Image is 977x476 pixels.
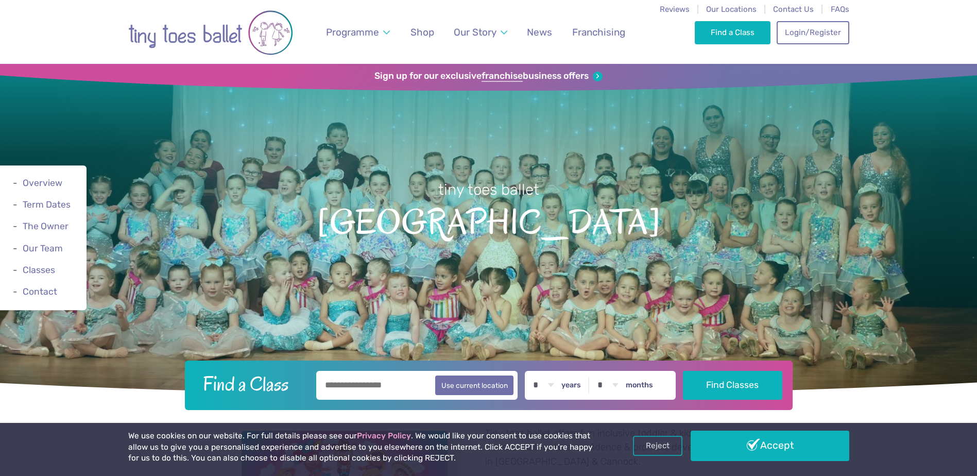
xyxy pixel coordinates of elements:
a: Classes [23,265,55,275]
a: Privacy Policy [357,431,411,440]
a: News [522,20,557,44]
a: Reject [633,436,682,455]
p: We use cookies on our website. For full details please see our . We would like your consent to us... [128,431,597,464]
small: tiny toes ballet [438,181,539,198]
a: Term Dates [23,199,71,210]
span: Shop [410,26,434,38]
a: Our Locations [706,5,757,14]
strong: franchise [482,71,523,82]
button: Find Classes [683,371,782,400]
a: Contact Us [773,5,814,14]
a: Find a Class [695,21,770,44]
a: Franchising [567,20,630,44]
span: [GEOGRAPHIC_DATA] [18,200,959,242]
a: The Owner [23,222,68,232]
label: years [561,381,581,390]
a: Sign up for our exclusivefranchisebusiness offers [374,71,603,82]
span: Franchising [572,26,625,38]
span: News [527,26,552,38]
span: Our Story [454,26,496,38]
button: Use current location [435,376,514,395]
a: Accept [691,431,849,461]
a: Overview [23,178,62,188]
span: Programme [326,26,379,38]
img: tiny toes ballet [128,7,293,59]
a: Login/Register [777,21,849,44]
a: Our Team [23,243,63,253]
a: Programme [321,20,395,44]
a: FAQs [831,5,849,14]
h2: Find a Class [195,371,309,397]
a: Contact [23,286,57,297]
a: Reviews [660,5,690,14]
a: Our Story [449,20,512,44]
a: Shop [405,20,439,44]
label: months [626,381,653,390]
